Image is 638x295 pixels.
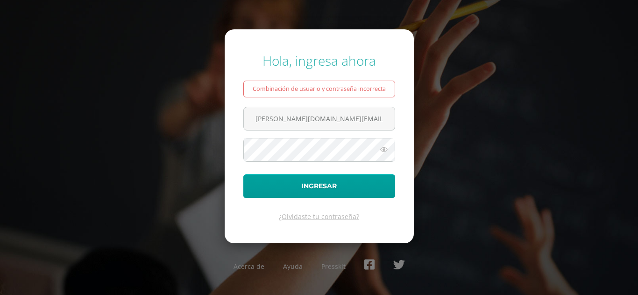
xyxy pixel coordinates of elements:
input: Correo electrónico o usuario [244,107,395,130]
a: Presskit [321,262,346,271]
a: ¿Olvidaste tu contraseña? [279,212,359,221]
button: Ingresar [243,174,395,198]
a: Acerca de [234,262,264,271]
a: Ayuda [283,262,303,271]
div: Hola, ingresa ahora [243,52,395,69]
div: Combinación de usuario y contraseña incorrecta [243,81,395,97]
